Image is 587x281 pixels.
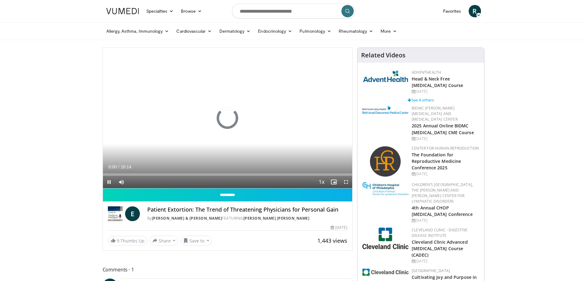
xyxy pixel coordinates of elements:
[408,97,434,103] a: See 4 others
[108,206,123,221] img: Roetzel & Andress
[118,164,120,169] span: /
[362,70,409,82] img: 5c3c682d-da39-4b33-93a5-b3fb6ba9580b.jpg.150x105_q85_autocrop_double_scale_upscale_version-0.2.jpg
[362,227,409,249] img: 26c3db21-1732-4825-9e63-fd6a0021a399.jpg.150x105_q85_autocrop_double_scale_upscale_version-0.2.jpg
[412,123,474,135] a: 2025 Annual Online BIDMC [MEDICAL_DATA] CME Course
[317,237,347,244] span: 1,443 views
[331,225,347,230] div: [DATE]
[361,52,406,59] h4: Related Videos
[439,5,465,17] a: Favorites
[362,182,409,196] img: ffa5faa8-5a43-44fb-9bed-3795f4b5ac57.jpg.150x105_q85_autocrop_double_scale_upscale_version-0.2.jpg
[173,25,215,37] a: Cardiovascular
[412,70,441,75] a: AdventHealth
[177,5,206,17] a: Browse
[103,176,115,188] button: Pause
[340,176,352,188] button: Fullscreen
[412,171,479,177] div: [DATE]
[108,164,117,169] span: 0:00
[412,146,479,151] a: Center for Human Reproduction
[150,236,178,246] button: Share
[106,8,139,14] img: VuMedi Logo
[412,258,479,264] div: [DATE]
[216,25,255,37] a: Dermatology
[243,216,276,221] a: [PERSON_NAME]
[362,269,409,276] img: 1ef99228-8384-4f7a-af87-49a18d542794.png.150x105_q85_autocrop_double_scale_upscale_version-0.2.jpg
[412,76,463,88] a: Head & Neck Free [MEDICAL_DATA] Course
[152,216,222,221] a: [PERSON_NAME] & [PERSON_NAME]
[120,164,131,169] span: 16:14
[369,146,402,178] img: c058e059-5986-4522-8e32-16b7599f4943.png.150x105_q85_autocrop_double_scale_upscale_version-0.2.png
[412,152,461,171] a: The Foundation for Reproductive Medicine Conference 2025
[296,25,335,37] a: Pulmonology
[103,266,353,274] span: Comments 1
[117,238,119,244] span: 9
[254,25,296,37] a: Endocrinology
[412,227,467,238] a: Cleveland Clinic - Digestive Disease Institute
[103,25,173,37] a: Allergy, Asthma, Immunology
[377,25,401,37] a: More
[412,268,450,273] a: [GEOGRAPHIC_DATA]
[147,216,348,221] div: By FEATURING ,
[412,239,468,258] a: Cleveland Clinic Advanced [MEDICAL_DATA] Course (CADEC)
[103,48,353,188] video-js: Video Player
[277,216,310,221] a: [PERSON_NAME]
[232,4,355,19] input: Search topics, interventions
[335,25,377,37] a: Rheumatology
[469,5,481,17] a: R
[315,176,328,188] button: Playback Rate
[362,106,409,114] img: c96b19ec-a48b-46a9-9095-935f19585444.png.150x105_q85_autocrop_double_scale_upscale_version-0.2.png
[115,176,128,188] button: Mute
[412,105,458,122] a: BIDMC [PERSON_NAME][MEDICAL_DATA] and [MEDICAL_DATA] Center
[125,206,140,221] a: E
[147,206,348,213] h4: Patient Extortion: The Trend of Threatening Physicians for Personal Gain
[412,182,473,204] a: Children’s [GEOGRAPHIC_DATA], The [PERSON_NAME] and [PERSON_NAME] Center for Lymphatic Disorders
[412,205,473,217] a: 4th Annual CHOP [MEDICAL_DATA] Conference
[143,5,177,17] a: Specialties
[412,136,479,142] div: [DATE]
[181,236,212,246] button: Save to
[328,176,340,188] button: Enable picture-in-picture mode
[412,89,479,94] div: [DATE]
[108,236,147,246] a: 9 Thumbs Up
[412,218,479,223] div: [DATE]
[103,173,353,176] div: Progress Bar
